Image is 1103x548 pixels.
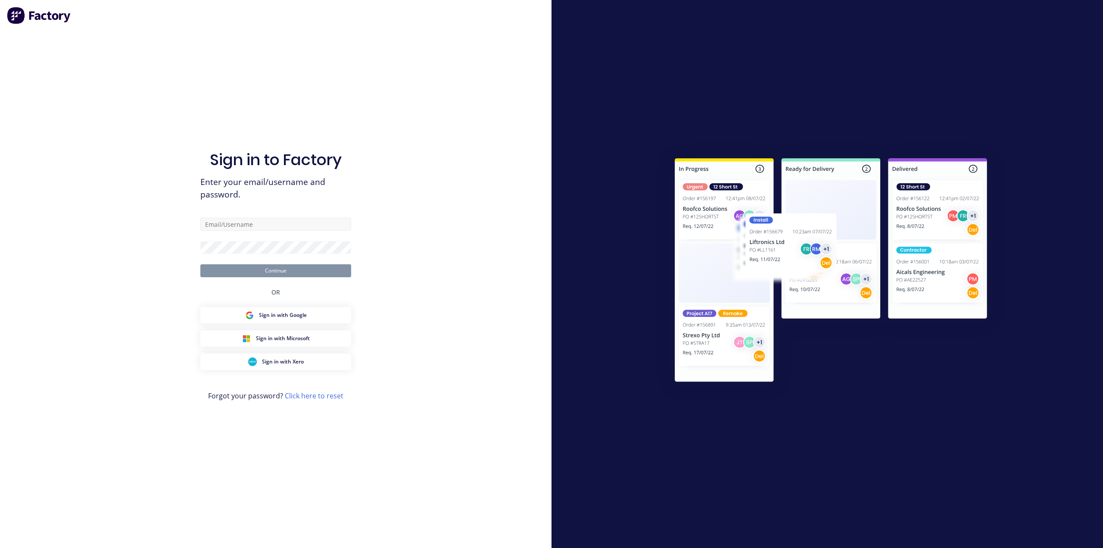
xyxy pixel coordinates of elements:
[200,354,351,370] button: Xero Sign inSign in with Xero
[271,277,280,307] div: OR
[259,311,307,319] span: Sign in with Google
[245,311,254,319] img: Google Sign in
[248,357,257,366] img: Xero Sign in
[256,335,310,342] span: Sign in with Microsoft
[210,150,342,169] h1: Sign in to Factory
[200,176,351,201] span: Enter your email/username and password.
[200,264,351,277] button: Continue
[200,218,351,231] input: Email/Username
[656,141,1006,402] img: Sign in
[7,7,72,24] img: Factory
[208,391,343,401] span: Forgot your password?
[200,307,351,323] button: Google Sign inSign in with Google
[285,391,343,401] a: Click here to reset
[242,334,251,343] img: Microsoft Sign in
[200,330,351,347] button: Microsoft Sign inSign in with Microsoft
[262,358,304,366] span: Sign in with Xero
